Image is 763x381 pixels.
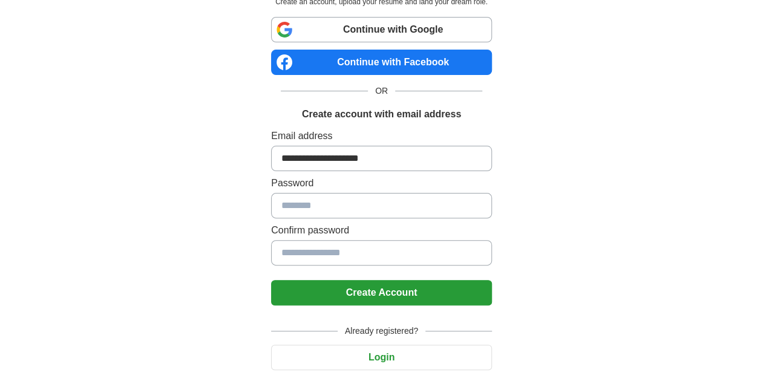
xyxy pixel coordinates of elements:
[271,17,492,42] a: Continue with Google
[368,85,395,97] span: OR
[271,280,492,305] button: Create Account
[271,223,492,238] label: Confirm password
[271,345,492,370] button: Login
[271,176,492,190] label: Password
[302,107,461,122] h1: Create account with email address
[338,325,425,337] span: Already registered?
[271,352,492,362] a: Login
[271,50,492,75] a: Continue with Facebook
[271,129,492,143] label: Email address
